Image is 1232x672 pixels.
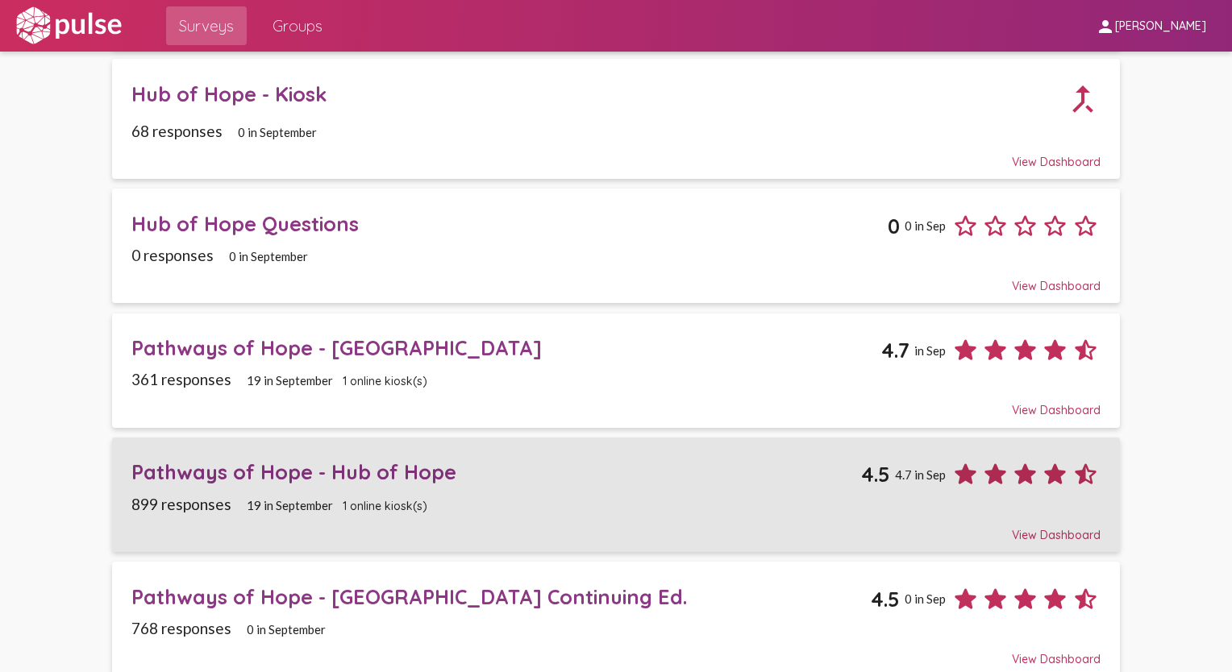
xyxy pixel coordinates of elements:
span: 1 online kiosk(s) [343,499,427,513]
span: 0 in September [238,125,317,139]
span: Surveys [179,11,234,40]
span: 4.7 [881,338,909,363]
img: white-logo.svg [13,6,124,46]
span: [PERSON_NAME] [1115,19,1206,34]
span: 0 in September [247,622,326,637]
mat-icon: person [1096,17,1115,36]
a: Hub of Hope - Kiosk68 responses0 in SeptemberView Dashboard [112,59,1121,179]
span: in Sep [914,343,946,358]
span: 0 in September [229,249,308,263]
span: 19 in September [247,498,333,512]
div: View Dashboard [131,140,1100,169]
mat-icon: call_merge [1047,64,1118,135]
a: Pathways of Hope - Hub of Hope4.54.7 in Sep899 responses19 in September1 online kiosk(s)View Dash... [112,438,1121,552]
span: 4.5 [861,462,890,487]
a: Surveys [166,6,247,45]
button: [PERSON_NAME] [1083,10,1219,40]
div: View Dashboard [131,264,1100,293]
div: Hub of Hope - Kiosk [131,81,1064,106]
a: Groups [260,6,335,45]
span: 4.7 in Sep [895,467,946,482]
span: 68 responses [131,122,223,140]
span: 768 responses [131,619,231,637]
span: 0 [888,214,900,239]
div: Pathways of Hope - [GEOGRAPHIC_DATA] [131,335,881,360]
a: Hub of Hope Questions00 in Sep0 responses0 in SeptemberView Dashboard [112,189,1121,303]
span: 361 responses [131,370,231,388]
span: 1 online kiosk(s) [343,374,427,388]
div: View Dashboard [131,513,1100,542]
span: 899 responses [131,495,231,513]
span: 0 responses [131,246,214,264]
div: Hub of Hope Questions [131,211,888,236]
div: Pathways of Hope - Hub of Hope [131,459,861,484]
div: View Dashboard [131,637,1100,666]
span: 0 in Sep [905,218,946,233]
span: 19 in September [247,373,333,388]
span: 4.5 [871,587,900,612]
span: 0 in Sep [905,591,946,606]
div: View Dashboard [131,388,1100,417]
div: Pathways of Hope - [GEOGRAPHIC_DATA] Continuing Ed. [131,584,871,609]
span: Groups [273,11,323,40]
a: Pathways of Hope - [GEOGRAPHIC_DATA]4.7in Sep361 responses19 in September1 online kiosk(s)View Da... [112,313,1121,428]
